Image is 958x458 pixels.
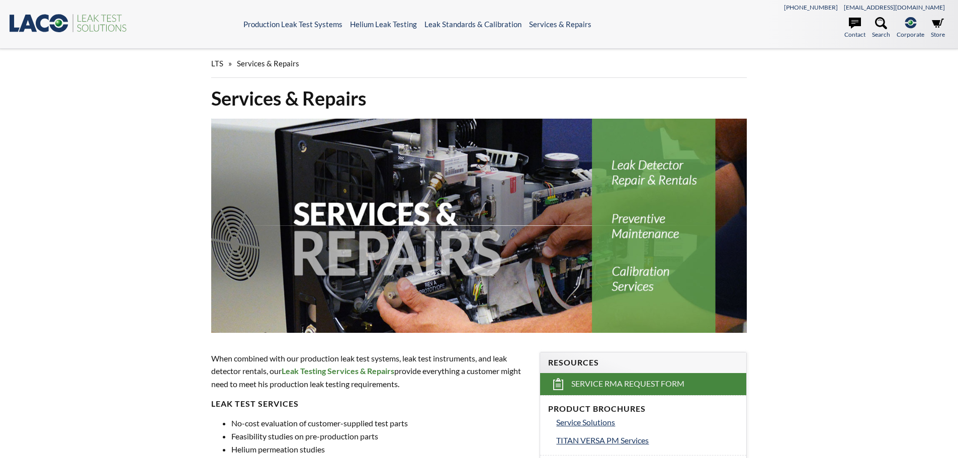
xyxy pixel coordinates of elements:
[211,49,747,78] div: »
[556,417,615,427] span: Service Solutions
[350,20,417,29] a: Helium Leak Testing
[243,20,342,29] a: Production Leak Test Systems
[548,404,738,414] h4: Product Brochures
[211,59,223,68] span: LTS
[540,373,746,395] a: Service RMA Request Form
[784,4,838,11] a: [PHONE_NUMBER]
[548,357,738,368] h4: Resources
[282,366,394,376] strong: Leak Testing Services & Repairs
[844,17,865,39] a: Contact
[556,434,738,447] a: TITAN VERSA PM Services
[529,20,591,29] a: Services & Repairs
[931,17,945,39] a: Store
[211,86,747,111] h1: Services & Repairs
[211,352,528,391] p: When combined with our production leak test systems, leak test instruments, and leak detector ren...
[231,430,528,443] li: Feasibility studies on pre-production parts
[556,416,738,429] a: Service Solutions
[211,399,528,409] h4: Leak Test Services
[844,4,945,11] a: [EMAIL_ADDRESS][DOMAIN_NAME]
[231,443,528,456] li: Helium permeation studies
[237,59,299,68] span: Services & Repairs
[571,379,684,389] span: Service RMA Request Form
[424,20,521,29] a: Leak Standards & Calibration
[231,417,528,430] li: No-cost evaluation of customer-supplied test parts
[211,119,747,333] img: Service & Repairs header
[556,435,649,445] span: TITAN VERSA PM Services
[872,17,890,39] a: Search
[897,30,924,39] span: Corporate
